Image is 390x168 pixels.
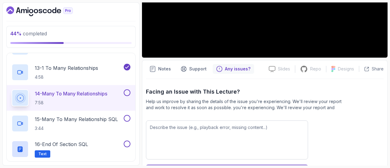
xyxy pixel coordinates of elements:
[35,141,88,148] p: 16 - End Of Section SQL
[278,66,290,72] p: Slides
[359,66,384,72] button: Share
[35,64,98,72] p: 13 - 1 To Many Relationships
[12,141,130,158] button: 16-End Of Section SQLText
[146,88,384,96] p: Facing an Issue with This Lecture?
[10,30,47,37] span: completed
[35,100,107,106] p: 7:58
[189,66,207,72] p: Support
[213,64,254,74] button: Feedback button
[146,98,342,111] p: Help us improve by sharing the details of the issue you're experiencing. We'll review your report...
[10,30,22,37] span: 44 %
[12,64,130,81] button: 13-1 To Many Relationships4:58
[146,64,175,74] button: notes button
[38,152,47,156] span: Text
[177,64,210,74] button: Support button
[35,116,118,123] p: 15 - Many To Many Relationship SQL
[225,66,250,72] p: Any issues?
[310,66,321,72] p: Repo
[12,115,130,132] button: 15-Many To Many Relationship SQL3:44
[35,74,98,80] p: 4:58
[35,90,107,97] p: 14 - Many To Many Relationships
[372,66,384,72] p: Share
[12,89,130,106] button: 14-Many To Many Relationships7:58
[338,66,354,72] p: Designs
[35,125,118,131] p: 3:44
[6,6,87,16] a: Dashboard
[158,66,171,72] p: Notes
